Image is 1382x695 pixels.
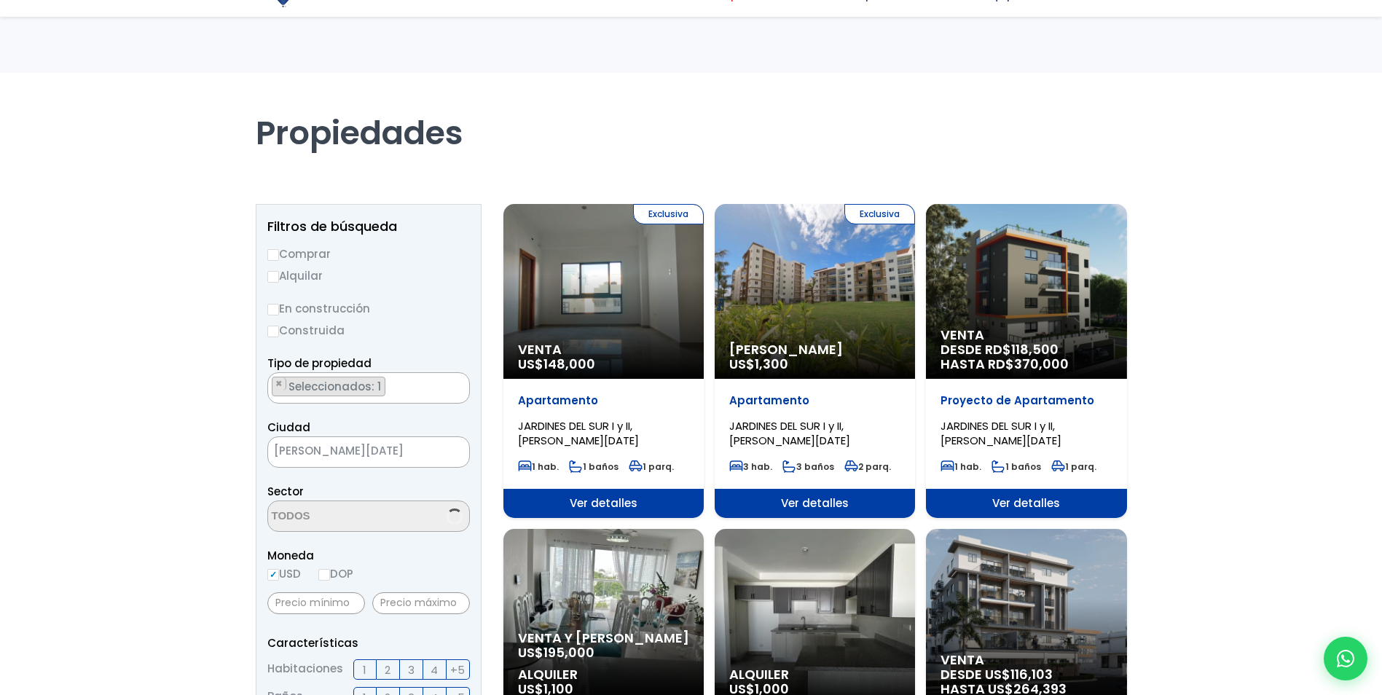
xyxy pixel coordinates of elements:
[267,299,470,318] label: En construcción
[941,653,1112,667] span: Venta
[518,460,559,473] span: 1 hab.
[267,546,470,565] span: Moneda
[543,643,594,661] span: 195,000
[267,569,279,581] input: USD
[453,377,462,391] button: Remove all items
[518,418,639,448] span: JARDINES DEL SUR I y II, [PERSON_NAME][DATE]
[267,219,470,234] h2: Filtros de búsqueda
[729,342,900,357] span: [PERSON_NAME]
[267,304,279,315] input: En construcción
[267,592,365,614] input: Precio mínimo
[518,643,594,661] span: US$
[518,393,689,408] p: Apartamento
[1014,355,1069,373] span: 370,000
[941,393,1112,408] p: Proyecto de Apartamento
[431,661,438,679] span: 4
[267,271,279,283] input: Alquilar
[267,356,372,371] span: Tipo de propiedad
[267,321,470,339] label: Construida
[729,393,900,408] p: Apartamento
[447,446,455,459] span: ×
[926,489,1126,518] span: Ver detalles
[267,420,310,435] span: Ciudad
[941,328,1112,342] span: Venta
[503,489,704,518] span: Ver detalles
[633,204,704,224] span: Exclusiva
[518,342,689,357] span: Venta
[518,667,689,682] span: Alquiler
[941,342,1112,372] span: DESDE RD$
[385,661,390,679] span: 2
[569,460,619,473] span: 1 baños
[1011,340,1059,358] span: 118,500
[267,634,470,652] p: Características
[318,569,330,581] input: DOP
[318,565,353,583] label: DOP
[1010,665,1053,683] span: 116,103
[267,565,301,583] label: USD
[408,661,415,679] span: 3
[844,204,915,224] span: Exclusiva
[518,631,689,645] span: Venta y [PERSON_NAME]
[256,73,1127,153] h1: Propiedades
[267,436,470,468] span: SANTO DOMINGO DE GUZMÁN
[268,501,409,533] textarea: Search
[267,267,470,285] label: Alquilar
[267,484,304,499] span: Sector
[450,661,465,679] span: +5
[272,377,286,390] button: Remove item
[1051,460,1096,473] span: 1 parq.
[729,355,788,373] span: US$
[363,661,366,679] span: 1
[926,204,1126,518] a: Venta DESDE RD$118,500 HASTA RD$370,000 Proyecto de Apartamento JARDINES DEL SUR I y II, [PERSON_...
[454,377,461,390] span: ×
[287,379,385,394] span: Seleccionados: 1
[267,659,343,680] span: Habitaciones
[433,441,455,464] button: Remove all items
[941,418,1061,448] span: JARDINES DEL SUR I y II, [PERSON_NAME][DATE]
[715,489,915,518] span: Ver detalles
[992,460,1041,473] span: 1 baños
[844,460,891,473] span: 2 parq.
[272,377,385,396] li: APARTAMENTO
[629,460,674,473] span: 1 parq.
[715,204,915,518] a: Exclusiva [PERSON_NAME] US$1,300 Apartamento JARDINES DEL SUR I y II, [PERSON_NAME][DATE] 3 hab. ...
[518,355,595,373] span: US$
[729,418,850,448] span: JARDINES DEL SUR I y II, [PERSON_NAME][DATE]
[503,204,704,518] a: Exclusiva Venta US$148,000 Apartamento JARDINES DEL SUR I y II, [PERSON_NAME][DATE] 1 hab. 1 baño...
[267,249,279,261] input: Comprar
[543,355,595,373] span: 148,000
[268,441,433,461] span: SANTO DOMINGO DE GUZMÁN
[275,377,283,390] span: ×
[782,460,834,473] span: 3 baños
[372,592,470,614] input: Precio máximo
[267,326,279,337] input: Construida
[268,373,276,404] textarea: Search
[941,357,1112,372] span: HASTA RD$
[729,460,772,473] span: 3 hab.
[941,460,981,473] span: 1 hab.
[267,245,470,263] label: Comprar
[755,355,788,373] span: 1,300
[729,667,900,682] span: Alquiler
